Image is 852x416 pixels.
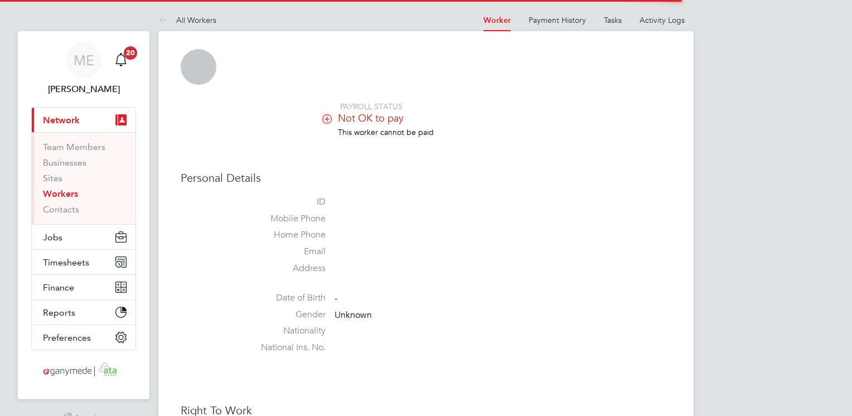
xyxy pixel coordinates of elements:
[124,46,137,60] span: 20
[43,307,75,318] span: Reports
[43,204,79,215] a: Contacts
[604,15,622,25] a: Tasks
[32,108,135,132] button: Network
[248,246,326,258] label: Email
[31,42,136,96] a: ME[PERSON_NAME]
[248,325,326,337] label: Nationality
[110,42,132,78] a: 20
[43,282,74,293] span: Finance
[483,16,511,25] a: Worker
[248,309,326,321] label: Gender
[43,332,91,343] span: Preferences
[181,171,671,185] h3: Personal Details
[74,53,94,67] span: ME
[158,15,216,25] a: All Workers
[340,101,403,112] span: PAYROLL STATUS
[335,293,337,304] span: -
[31,361,136,379] a: Go to home page
[248,292,326,304] label: Date of Birth
[529,15,586,25] a: Payment History
[18,31,149,399] nav: Main navigation
[43,257,89,268] span: Timesheets
[32,132,135,224] div: Network
[248,342,326,354] label: National Ins. No.
[248,229,326,241] label: Home Phone
[43,142,105,152] a: Team Members
[32,275,135,299] button: Finance
[43,157,86,168] a: Businesses
[32,300,135,325] button: Reports
[43,188,78,199] a: Workers
[43,173,62,183] a: Sites
[32,225,135,249] button: Jobs
[43,232,62,243] span: Jobs
[40,361,128,379] img: ganymedesolutions-logo-retina.png
[338,112,404,124] span: Not OK to pay
[31,83,136,96] span: Mia Eckersley
[32,250,135,274] button: Timesheets
[248,213,326,225] label: Mobile Phone
[32,325,135,350] button: Preferences
[335,309,372,321] span: Unknown
[338,127,434,137] span: This worker cannot be paid
[248,263,326,274] label: Address
[43,115,80,125] span: Network
[640,15,685,25] a: Activity Logs
[248,196,326,208] label: ID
